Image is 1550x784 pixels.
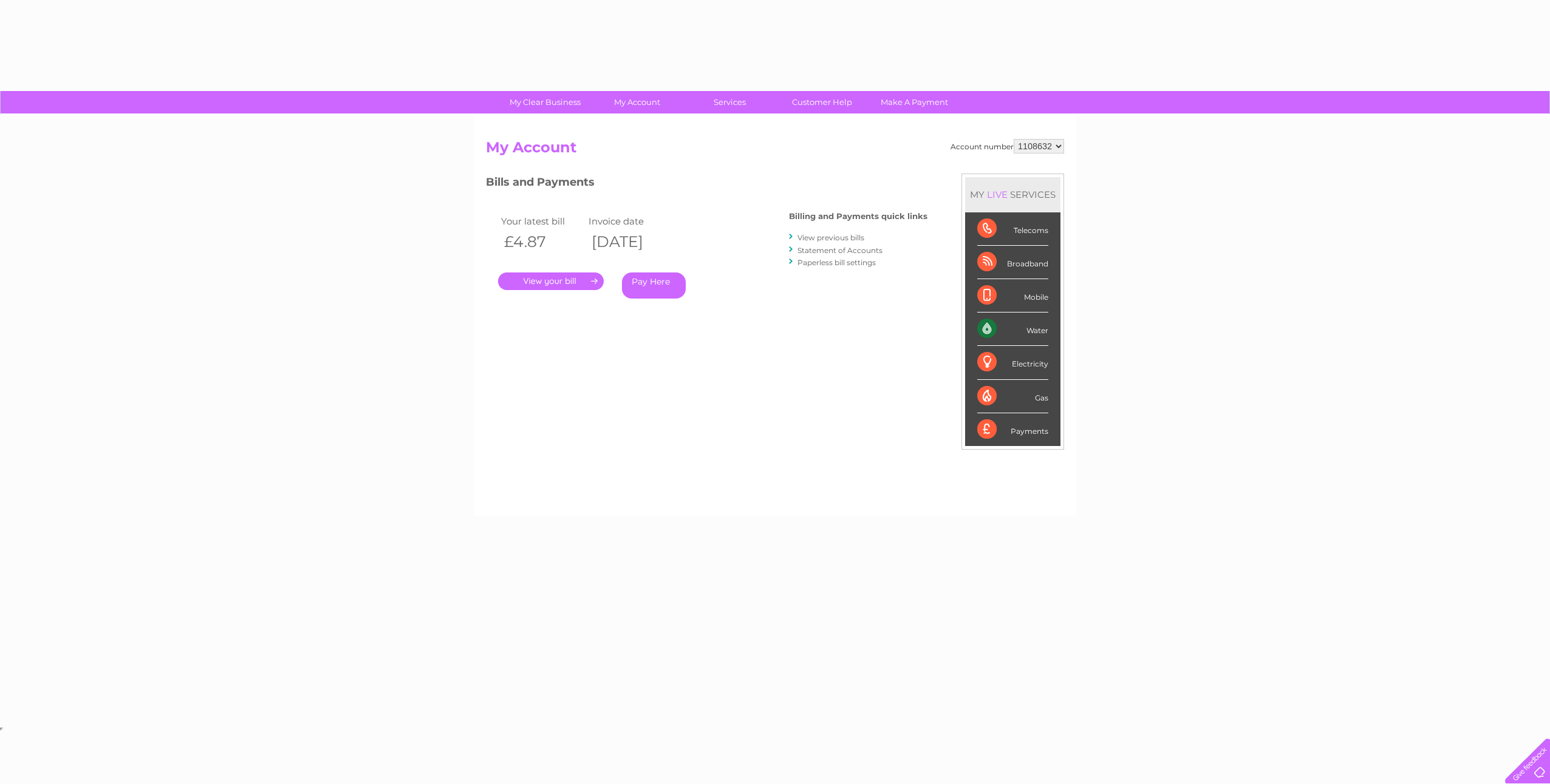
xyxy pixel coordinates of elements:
[586,213,673,229] td: Invoice date
[789,212,927,221] h4: Billing and Payments quick links
[977,246,1048,279] div: Broadband
[864,91,964,113] a: Make A Payment
[486,174,927,195] h3: Bills and Payments
[622,272,686,299] a: Pay Here
[977,380,1048,413] div: Gas
[498,229,586,254] th: £4.87
[498,213,586,229] td: Your latest bill
[977,212,1048,246] div: Telecoms
[498,272,604,290] a: .
[772,91,872,113] a: Customer Help
[797,233,864,242] a: View previous bills
[797,246,883,255] a: Statement of Accounts
[797,258,876,267] a: Paperless bill settings
[486,139,1064,162] h2: My Account
[977,279,1048,313] div: Mobile
[680,91,780,113] a: Services
[965,177,1060,212] div: MY SERVICES
[587,91,688,113] a: My Account
[977,413,1048,446] div: Payments
[495,91,595,113] a: My Clear Business
[586,229,673,254] th: [DATE]
[977,346,1048,379] div: Electricity
[985,189,1010,200] div: LIVE
[977,313,1048,346] div: Water
[951,139,1064,154] div: Account number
